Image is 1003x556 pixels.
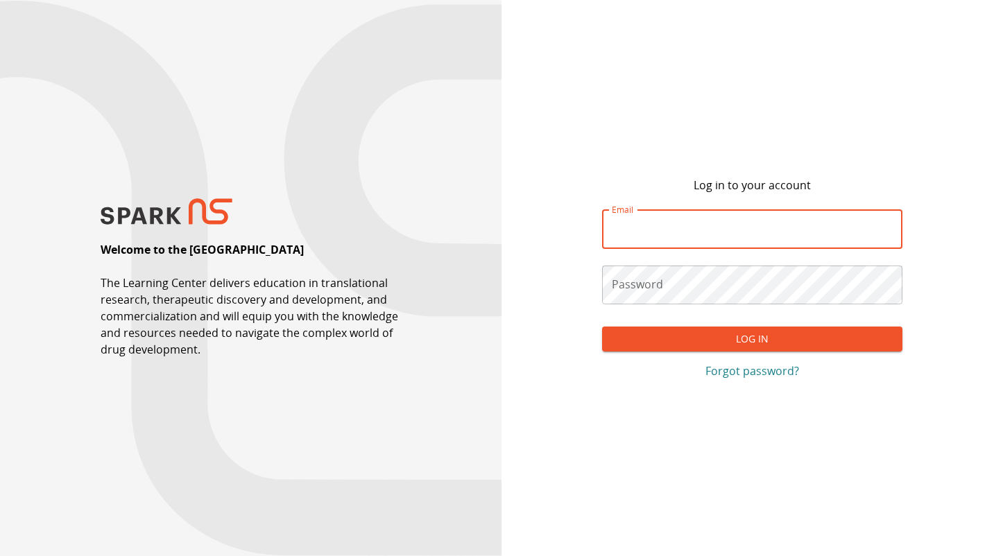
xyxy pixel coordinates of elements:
p: The Learning Center delivers education in translational research, therapeutic discovery and devel... [101,275,402,358]
p: Welcome to the [GEOGRAPHIC_DATA] [101,241,304,258]
img: SPARK NS [101,198,232,225]
a: Forgot password? [602,363,903,379]
button: Log In [602,327,903,352]
label: Email [612,204,633,216]
p: Log in to your account [694,177,811,193]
